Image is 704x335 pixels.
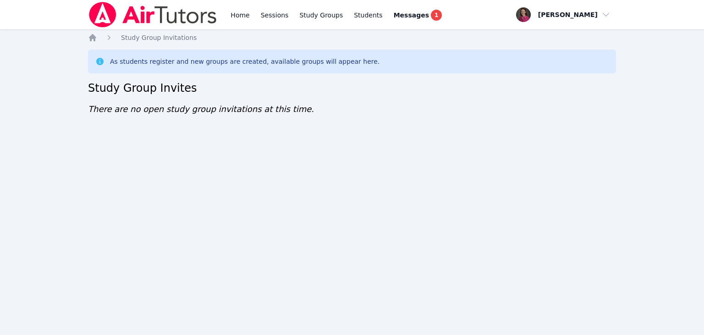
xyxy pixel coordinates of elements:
[110,57,379,66] div: As students register and new groups are created, available groups will appear here.
[431,10,442,21] span: 1
[394,11,429,20] span: Messages
[121,33,197,42] a: Study Group Invitations
[88,2,218,28] img: Air Tutors
[88,33,616,42] nav: Breadcrumb
[88,104,314,114] span: There are no open study group invitations at this time.
[121,34,197,41] span: Study Group Invitations
[88,81,616,95] h2: Study Group Invites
